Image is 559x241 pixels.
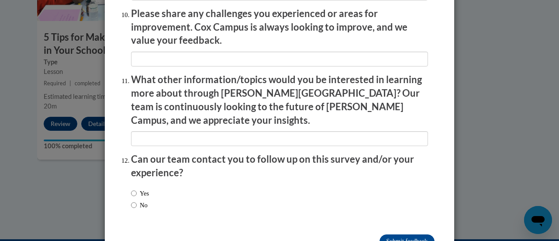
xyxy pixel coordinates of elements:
p: What other information/topics would you be interested in learning more about through [PERSON_NAME... [131,73,428,127]
label: No [131,200,148,210]
input: Yes [131,189,137,198]
label: Yes [131,189,149,198]
p: Can our team contact you to follow up on this survey and/or your experience? [131,153,428,180]
p: Please share any challenges you experienced or areas for improvement. Cox Campus is always lookin... [131,7,428,47]
input: No [131,200,137,210]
